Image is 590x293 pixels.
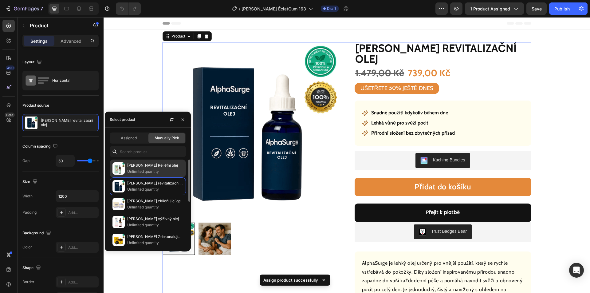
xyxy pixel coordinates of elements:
div: Undo/Redo [116,2,141,15]
div: 450 [6,65,15,70]
h1: [PERSON_NAME] revitalizační olej [251,25,428,48]
span: Draft [327,6,336,11]
button: Publish [549,2,575,15]
div: UŠETŘETE [256,67,285,76]
button: Save [526,2,547,15]
img: collections [112,198,125,210]
p: Unlimited quantity [127,222,183,228]
span: Save [532,6,542,11]
p: Product [30,22,82,29]
p: [PERSON_NAME] Zdokonalující krém [127,234,183,240]
div: Beta [5,113,15,117]
img: collections [112,234,125,246]
button: Kaching Bundles [312,136,366,151]
div: Publish [554,6,570,12]
p: Settings [30,38,48,44]
p: [PERSON_NAME] revitalizační olej [127,180,183,186]
div: Layout [22,58,43,66]
span: Manually Pick [155,135,179,141]
div: Trust Badges Bear [328,211,363,217]
input: Auto [56,191,98,202]
div: 739,00 Kč [304,49,348,62]
div: Select product [110,117,135,122]
div: Shape [22,264,42,272]
p: Assign product successfully [263,277,318,283]
div: Add... [68,210,97,216]
img: collections [112,162,125,175]
span: Assigned [121,135,137,141]
div: Add... [68,279,97,285]
input: Search in Settings & Advanced [110,146,186,157]
p: Lehká vůně pro svěží pocit [268,101,325,110]
div: Gap [22,158,29,164]
p: Unlimited quantity [127,186,183,192]
div: JEŠTĚ DNES [298,67,331,76]
p: [PERSON_NAME] Reliéfní olej [127,162,183,168]
div: Product [67,16,83,22]
p: 7 [40,5,43,12]
button: Trust Badges Bear [310,207,368,222]
div: Width [22,193,33,199]
div: Size [22,178,39,186]
p: Unlimited quantity [127,240,183,246]
p: [PERSON_NAME] výživný olej [127,216,183,222]
span: 1 product assigned [470,6,510,12]
button: 7 [2,2,46,15]
div: Horizontal [52,73,90,88]
input: Auto [56,155,74,166]
button: Přejít k platbě [251,186,428,205]
img: KachingBundles.png [317,140,324,147]
div: Přejít k platbě [322,191,356,200]
div: Padding [22,210,37,215]
div: Add... [68,245,97,250]
img: collections [112,180,125,192]
div: Border [22,279,34,285]
span: [PERSON_NAME] ÉclatGum 163 [242,6,306,12]
img: collections [112,216,125,228]
img: CLDR_q6erfwCEAE=.png [315,211,323,218]
div: Open Intercom Messenger [569,263,584,278]
div: Background [22,229,52,237]
span: / [239,6,240,12]
iframe: Design area [104,17,590,293]
div: 50% [285,67,298,75]
div: Column spacing [22,142,59,151]
p: [PERSON_NAME] revitalizační olej [41,118,96,127]
p: Přírodní složení bez zbytečných přísad [268,112,351,121]
div: Kaching Bundles [329,140,361,146]
img: product feature img [25,117,37,129]
p: [PERSON_NAME] zklidňující gel [127,198,183,204]
div: 1.479,00 Kč [251,49,301,62]
button: Přidat do košíku [251,160,428,179]
div: Color [22,244,32,250]
p: AlphaSurge je lehký olej určený pro vnější použití, který se rychle vstřebává do pokožky. Díky sl... [258,243,419,284]
p: Unlimited quantity [127,204,183,210]
p: Advanced [61,38,81,44]
p: Snadné použití kdykoliv během dne [268,91,345,100]
div: Přidat do košíku [311,164,368,176]
button: 1 product assigned [465,2,524,15]
div: Product source [22,103,49,108]
p: Unlimited quantity [127,168,183,175]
